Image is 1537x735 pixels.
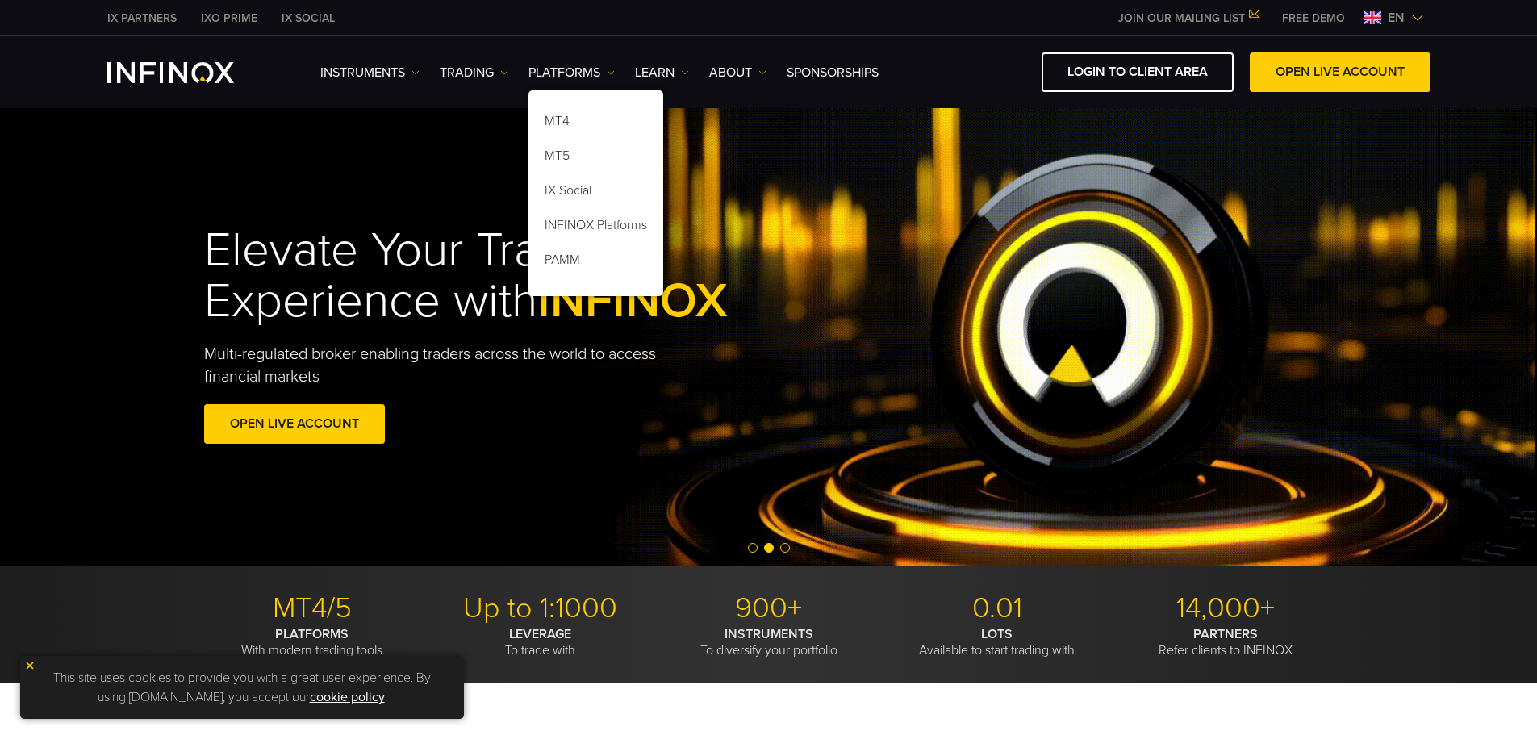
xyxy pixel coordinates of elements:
p: Available to start trading with [889,626,1105,658]
span: INFINOX [537,272,728,330]
a: INFINOX Logo [107,62,272,83]
p: To diversify your portfolio [661,626,877,658]
p: 900+ [661,591,877,626]
p: This site uses cookies to provide you with a great user experience. By using [DOMAIN_NAME], you a... [28,664,456,711]
a: INFINOX MENU [1270,10,1357,27]
h1: Elevate Your Trading Experience with [204,225,803,327]
a: cookie policy [310,689,385,705]
strong: PLATFORMS [275,626,349,642]
span: Go to slide 1 [748,543,758,553]
p: With modern trading tools [204,626,420,658]
a: INFINOX [95,10,189,27]
p: 14,000+ [1117,591,1334,626]
a: LOGIN TO CLIENT AREA [1042,52,1234,92]
a: PLATFORMS [528,63,615,82]
a: INFINOX Platforms [528,211,663,245]
span: Go to slide 3 [780,543,790,553]
p: Up to 1:1000 [432,591,649,626]
a: TRADING [440,63,508,82]
strong: INSTRUMENTS [725,626,813,642]
a: Instruments [320,63,420,82]
p: 0.01 [889,591,1105,626]
p: To trade with [432,626,649,658]
p: Multi-regulated broker enabling traders across the world to access financial markets [204,343,683,388]
span: Go to slide 2 [764,543,774,553]
p: Refer clients to INFINOX [1117,626,1334,658]
a: JOIN OUR MAILING LIST [1106,11,1270,25]
a: MT4 [528,106,663,141]
a: INFINOX [269,10,347,27]
span: en [1381,8,1411,27]
a: OPEN LIVE ACCOUNT [204,404,385,444]
a: MT5 [528,141,663,176]
a: Learn [635,63,689,82]
strong: PARTNERS [1193,626,1258,642]
p: MT4/5 [204,591,420,626]
a: INFINOX [189,10,269,27]
a: IX Social [528,176,663,211]
a: SPONSORSHIPS [787,63,879,82]
strong: LEVERAGE [509,626,571,642]
a: PAMM [528,245,663,280]
a: ABOUT [709,63,766,82]
strong: LOTS [981,626,1013,642]
a: OPEN LIVE ACCOUNT [1250,52,1430,92]
img: yellow close icon [24,660,36,671]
